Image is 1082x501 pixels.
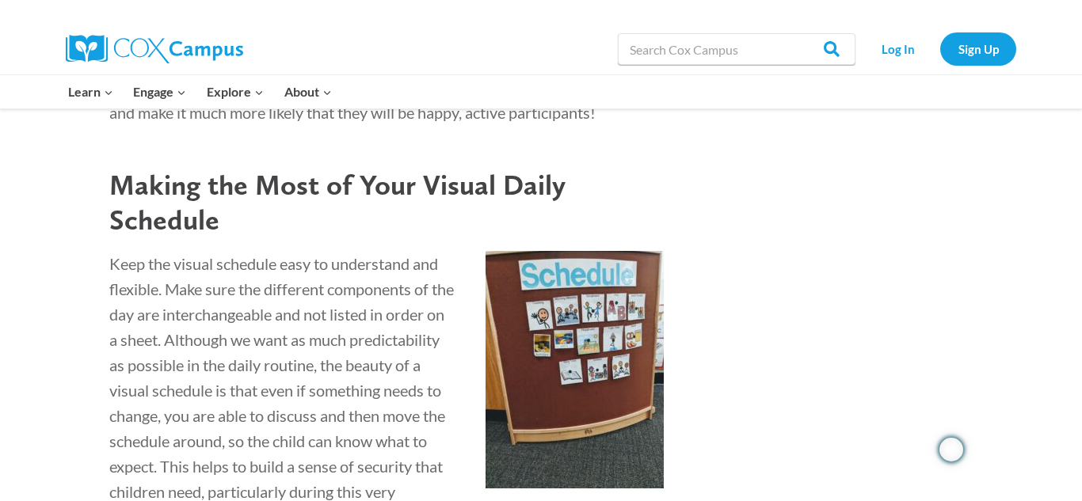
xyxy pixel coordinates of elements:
[124,75,197,108] button: Child menu of Engage
[196,75,274,108] button: Child menu of Explore
[58,75,341,108] nav: Primary Navigation
[58,75,124,108] button: Child menu of Learn
[109,168,664,236] h2: Making the Most of Your Visual Daily Schedule
[274,75,342,108] button: Child menu of About
[863,32,1016,65] nav: Secondary Navigation
[863,32,932,65] a: Log In
[66,35,243,63] img: Cox Campus
[940,32,1016,65] a: Sign Up
[618,33,855,65] input: Search Cox Campus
